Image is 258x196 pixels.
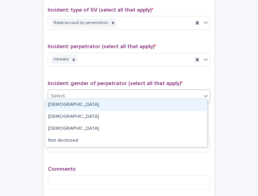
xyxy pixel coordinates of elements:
[52,55,70,64] div: Intimate
[52,18,109,28] div: Rape/assault by penetration
[45,99,207,111] div: Male
[48,44,156,49] span: Incident: perpetrator (select all that apply)
[48,81,183,86] span: Incident: gender of perpetrator (select all that apply)
[45,123,207,135] div: Non-binary
[51,93,68,100] div: Select...
[45,135,207,147] div: Not disclosed
[45,111,207,123] div: Female
[48,166,76,172] span: Comments
[48,7,153,13] span: Incident: type of SV (select all that apply)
